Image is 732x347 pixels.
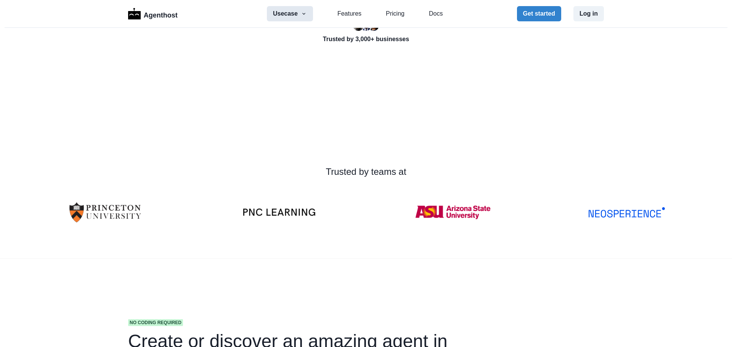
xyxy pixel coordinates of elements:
button: Usecase [267,6,313,21]
p: Agenthost [144,7,178,21]
a: Features [337,9,361,18]
img: PNC-LEARNING-Logo-v2.1.webp [241,208,317,216]
button: Get started [517,6,561,21]
p: Trusted by 3,000+ businesses [183,35,549,44]
img: ASU-Logo.png [415,191,491,234]
a: LogoAgenthost [128,7,178,21]
img: NSP_Logo_Blue.svg [589,207,665,217]
span: No coding required [128,319,183,326]
a: Pricing [386,9,405,18]
img: Logo [128,8,141,19]
p: Trusted by teams at [24,165,708,179]
a: Docs [429,9,443,18]
img: University-of-Princeton-Logo.png [67,191,143,234]
button: Log in [573,6,604,21]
